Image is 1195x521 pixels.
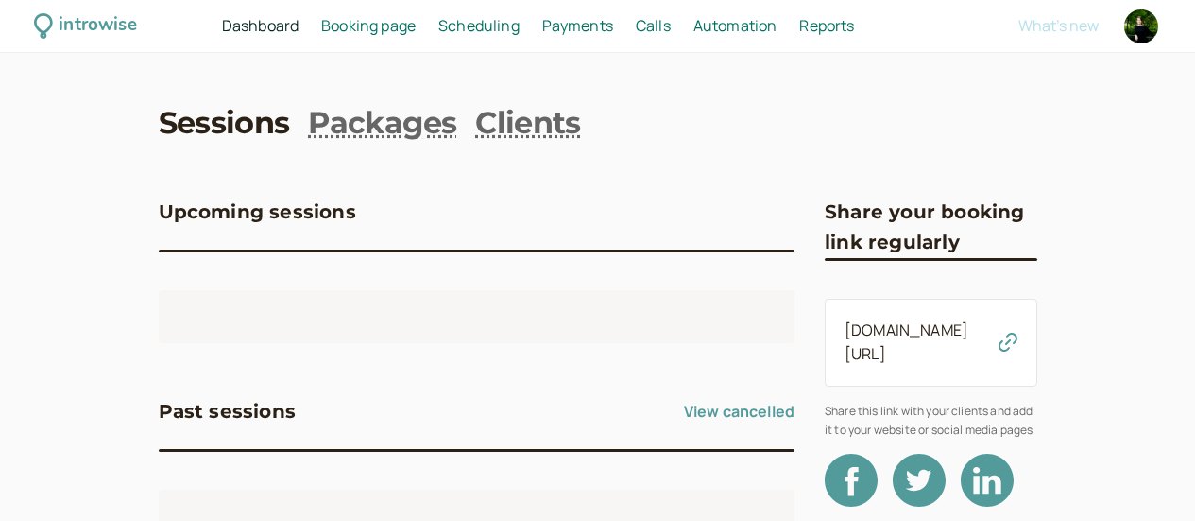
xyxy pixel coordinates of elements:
[825,197,1037,258] h3: Share your booking link regularly
[1121,7,1161,46] a: Account
[59,11,136,41] div: introwise
[799,15,854,36] span: Reports
[542,15,613,36] span: Payments
[159,197,356,227] h3: Upcoming sessions
[542,14,613,39] a: Payments
[438,15,520,36] span: Scheduling
[159,102,290,145] a: Sessions
[321,14,416,39] a: Booking page
[1018,15,1099,36] span: What's new
[222,14,299,39] a: Dashboard
[693,14,777,39] a: Automation
[438,14,520,39] a: Scheduling
[799,14,854,39] a: Reports
[159,396,297,426] h3: Past sessions
[222,15,299,36] span: Dashboard
[845,320,968,365] a: [DOMAIN_NAME][URL]
[684,396,794,426] a: View cancelled
[475,102,581,145] a: Clients
[636,15,671,36] span: Calls
[636,14,671,39] a: Calls
[1101,430,1195,521] iframe: Chat Widget
[1018,17,1099,34] button: What's new
[34,11,137,41] a: introwise
[825,402,1037,439] span: Share this link with your clients and add it to your website or social media pages
[321,15,416,36] span: Booking page
[308,102,456,145] a: Packages
[693,15,777,36] span: Automation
